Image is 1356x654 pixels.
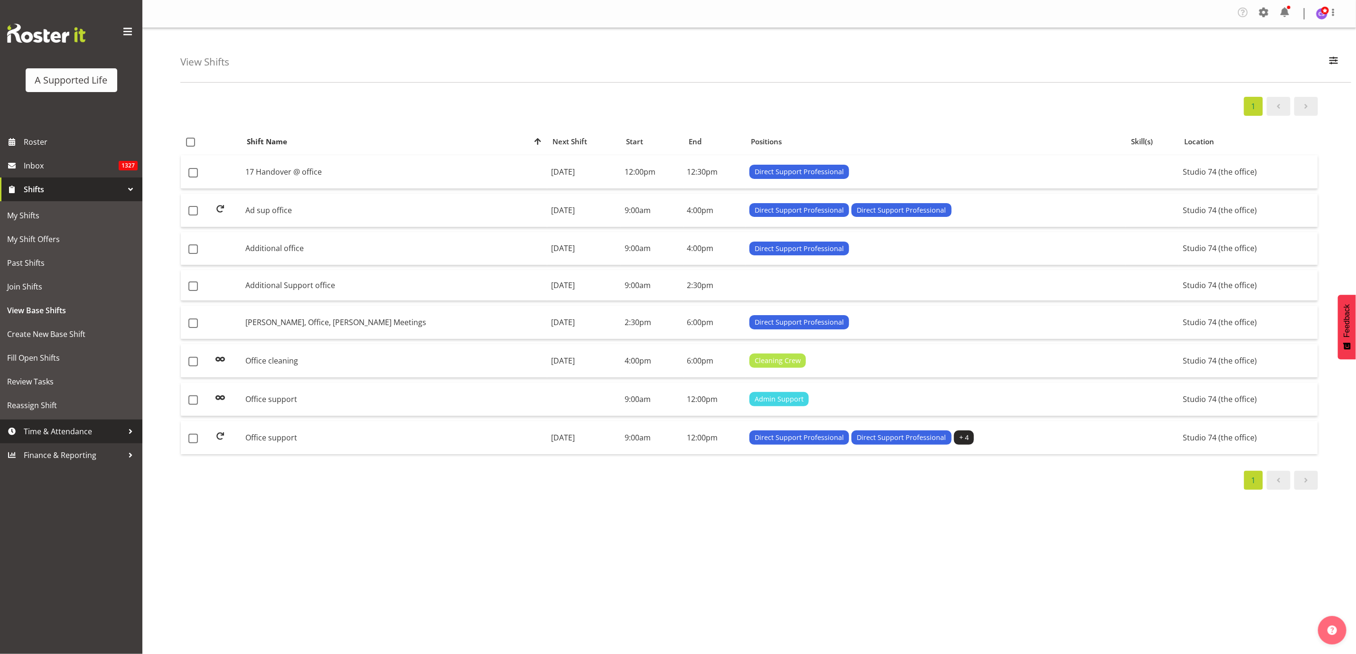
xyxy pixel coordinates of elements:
td: [DATE] [547,232,621,266]
a: Create New Base Shift [2,322,140,346]
td: Office cleaning [242,344,547,378]
a: Past Shifts [2,251,140,275]
span: Studio 74 (the office) [1183,280,1257,290]
a: Fill Open Shifts [2,346,140,370]
td: Ad sup office [242,194,547,227]
span: Reassign Shift [7,398,135,412]
img: chloe-spackman5858.jpg [1316,8,1328,19]
td: 9:00am [621,194,683,227]
td: [PERSON_NAME], Office, [PERSON_NAME] Meetings [242,306,547,339]
div: Positions [751,136,1121,147]
span: Studio 74 (the office) [1183,243,1257,253]
h4: View Shifts [180,56,229,67]
span: My Shifts [7,208,135,223]
td: 2:30pm [683,270,746,301]
span: Direct Support Professional [857,432,946,443]
td: [DATE] [547,306,621,339]
span: Create New Base Shift [7,327,135,341]
td: 9:00am [621,383,683,416]
a: Review Tasks [2,370,140,393]
span: Direct Support Professional [755,317,844,327]
span: Direct Support Professional [755,432,844,443]
span: Past Shifts [7,256,135,270]
span: Studio 74 (the office) [1183,167,1257,177]
span: Studio 74 (the office) [1183,205,1257,215]
span: Direct Support Professional [755,205,844,215]
span: Inbox [24,159,119,173]
div: End [689,136,740,147]
span: Cleaning Crew [755,355,801,366]
span: Review Tasks [7,374,135,389]
span: Studio 74 (the office) [1183,355,1257,366]
span: Admin Support [755,394,804,404]
td: 9:00am [621,270,683,301]
img: Rosterit website logo [7,24,85,43]
button: Filter Employees [1324,52,1344,73]
span: Direct Support Professional [755,243,844,254]
td: [DATE] [547,194,621,227]
div: Shift Name [247,136,542,147]
td: 9:00am [621,232,683,266]
span: Feedback [1343,304,1351,337]
span: My Shift Offers [7,232,135,246]
td: [DATE] [547,421,621,454]
span: Time & Attendance [24,424,123,439]
td: 4:00pm [683,194,746,227]
td: Office support [242,383,547,416]
div: Location [1184,136,1312,147]
span: View Base Shifts [7,303,135,318]
span: Direct Support Professional [755,167,844,177]
td: 12:00pm [683,421,746,454]
span: Fill Open Shifts [7,351,135,365]
a: View Base Shifts [2,299,140,322]
td: 12:30pm [683,155,746,189]
div: Start [627,136,678,147]
td: 6:00pm [683,344,746,378]
td: Office support [242,421,547,454]
span: Join Shifts [7,280,135,294]
div: Skill(s) [1132,136,1174,147]
span: Finance & Reporting [24,448,123,462]
span: + 4 [959,432,969,443]
a: Reassign Shift [2,393,140,417]
a: My Shifts [2,204,140,227]
a: My Shift Offers [2,227,140,251]
td: 4:00pm [621,344,683,378]
td: 12:00pm [621,155,683,189]
td: 6:00pm [683,306,746,339]
a: Join Shifts [2,275,140,299]
span: 1327 [119,161,138,170]
button: Feedback - Show survey [1338,295,1356,359]
td: Additional office [242,232,547,266]
span: Studio 74 (the office) [1183,432,1257,443]
td: 2:30pm [621,306,683,339]
td: [DATE] [547,270,621,301]
span: Studio 74 (the office) [1183,394,1257,404]
span: Studio 74 (the office) [1183,317,1257,327]
div: A Supported Life [35,73,108,87]
span: Shifts [24,182,123,196]
div: Next Shift [552,136,616,147]
td: 17 Handover @ office [242,155,547,189]
img: help-xxl-2.png [1328,626,1337,635]
td: 12:00pm [683,383,746,416]
td: [DATE] [547,344,621,378]
td: 4:00pm [683,232,746,266]
td: [DATE] [547,155,621,189]
td: Additional Support office [242,270,547,301]
span: Direct Support Professional [857,205,946,215]
td: 9:00am [621,421,683,454]
span: Roster [24,135,138,149]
